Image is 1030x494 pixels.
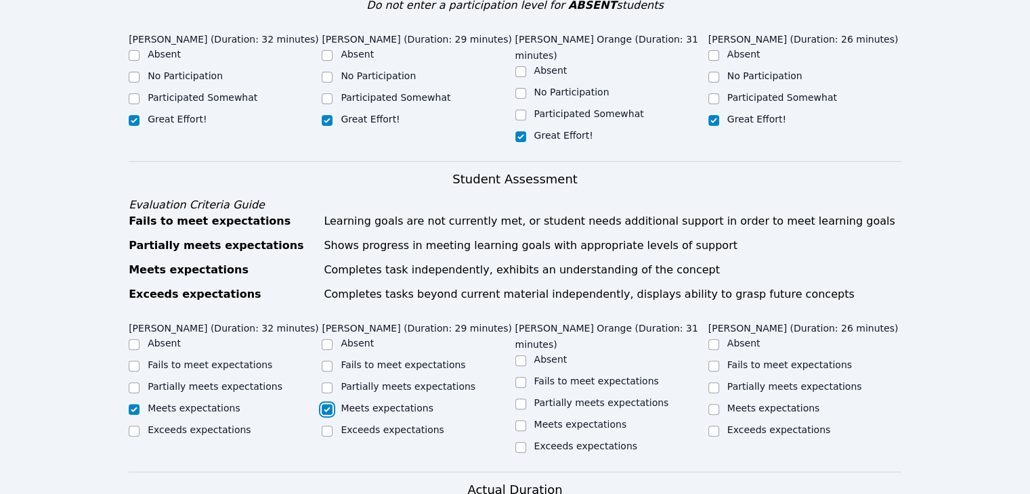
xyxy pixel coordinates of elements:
[727,92,837,103] label: Participated Somewhat
[148,359,272,370] label: Fails to meet expectations
[129,316,319,336] legend: [PERSON_NAME] (Duration: 32 minutes)
[341,70,416,81] label: No Participation
[708,316,899,336] legend: [PERSON_NAME] (Duration: 26 minutes)
[324,213,901,229] div: Learning goals are not currently met, or student needs additional support in order to meet learni...
[148,92,257,103] label: Participated Somewhat
[129,197,901,213] div: Evaluation Criteria Guide
[148,114,207,125] label: Great Effort!
[129,238,316,254] div: Partially meets expectations
[515,27,708,64] legend: [PERSON_NAME] Orange (Duration: 31 minutes)
[727,359,852,370] label: Fails to meet expectations
[534,419,627,430] label: Meets expectations
[324,262,901,278] div: Completes task independently, exhibits an understanding of the concept
[322,316,512,336] legend: [PERSON_NAME] (Duration: 29 minutes)
[534,130,593,141] label: Great Effort!
[534,397,669,408] label: Partially meets expectations
[534,87,609,97] label: No Participation
[148,70,223,81] label: No Participation
[341,92,450,103] label: Participated Somewhat
[727,338,760,349] label: Absent
[534,108,644,119] label: Participated Somewhat
[341,424,444,435] label: Exceeds expectations
[534,65,567,76] label: Absent
[727,403,820,413] label: Meets expectations
[322,27,512,47] legend: [PERSON_NAME] (Duration: 29 minutes)
[148,403,240,413] label: Meets expectations
[341,114,400,125] label: Great Effort!
[341,338,374,349] label: Absent
[727,70,802,81] label: No Participation
[727,49,760,60] label: Absent
[148,338,181,349] label: Absent
[129,27,319,47] legend: [PERSON_NAME] (Duration: 32 minutes)
[129,170,901,189] h3: Student Assessment
[341,359,465,370] label: Fails to meet expectations
[324,238,901,254] div: Shows progress in meeting learning goals with appropriate levels of support
[727,114,786,125] label: Great Effort!
[324,286,901,302] div: Completes tasks beyond current material independently, displays ability to grasp future concepts
[148,49,181,60] label: Absent
[129,286,316,302] div: Exceeds expectations
[534,354,567,365] label: Absent
[129,262,316,278] div: Meets expectations
[129,213,316,229] div: Fails to meet expectations
[341,381,475,392] label: Partially meets expectations
[341,403,433,413] label: Meets expectations
[727,381,862,392] label: Partially meets expectations
[148,381,282,392] label: Partially meets expectations
[515,316,708,353] legend: [PERSON_NAME] Orange (Duration: 31 minutes)
[727,424,830,435] label: Exceeds expectations
[534,441,637,451] label: Exceeds expectations
[341,49,374,60] label: Absent
[708,27,899,47] legend: [PERSON_NAME] (Duration: 26 minutes)
[534,376,659,386] label: Fails to meet expectations
[148,424,251,435] label: Exceeds expectations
